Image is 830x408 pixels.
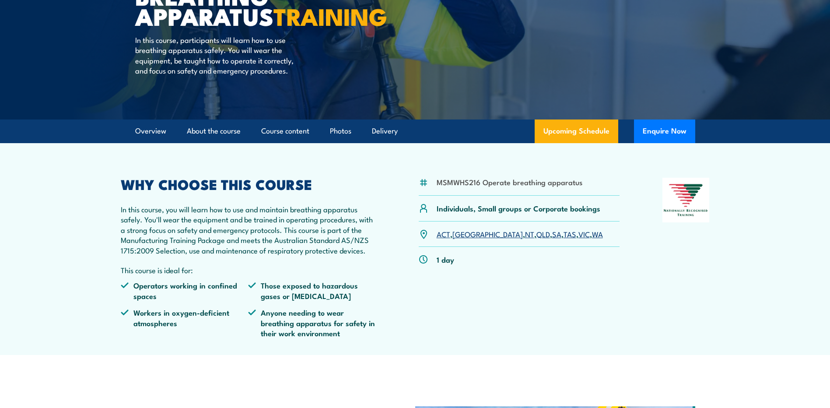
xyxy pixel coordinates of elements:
p: In this course, participants will learn how to use breathing apparatus safely. You will wear the ... [135,35,295,76]
a: ACT [437,229,450,239]
img: Nationally Recognised Training logo. [662,178,710,222]
li: Those exposed to hazardous gases or [MEDICAL_DATA] [248,280,376,301]
p: This course is ideal for: [121,265,376,275]
button: Enquire Now [634,120,695,143]
a: About the course [187,120,241,143]
a: Course content [261,120,309,143]
a: Delivery [372,120,398,143]
h2: WHY CHOOSE THIS COURSE [121,178,376,190]
a: SA [552,229,561,239]
a: Photos [330,120,351,143]
p: In this course, you will learn how to use and maintain breathing apparatus safely. You'll wear th... [121,204,376,255]
a: VIC [578,229,590,239]
p: Individuals, Small groups or Corporate bookings [437,203,600,213]
li: MSMWHS216 Operate breathing apparatus [437,177,582,187]
li: Anyone needing to wear breathing apparatus for safety in their work environment [248,307,376,338]
a: [GEOGRAPHIC_DATA] [452,229,523,239]
a: TAS [564,229,576,239]
li: Operators working in confined spaces [121,280,249,301]
p: 1 day [437,254,454,264]
a: Upcoming Schedule [535,120,618,143]
a: WA [592,229,603,239]
li: Workers in oxygen-deficient atmospheres [121,307,249,338]
p: , , , , , , , [437,229,603,239]
a: Overview [135,120,166,143]
a: QLD [536,229,550,239]
a: NT [525,229,534,239]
